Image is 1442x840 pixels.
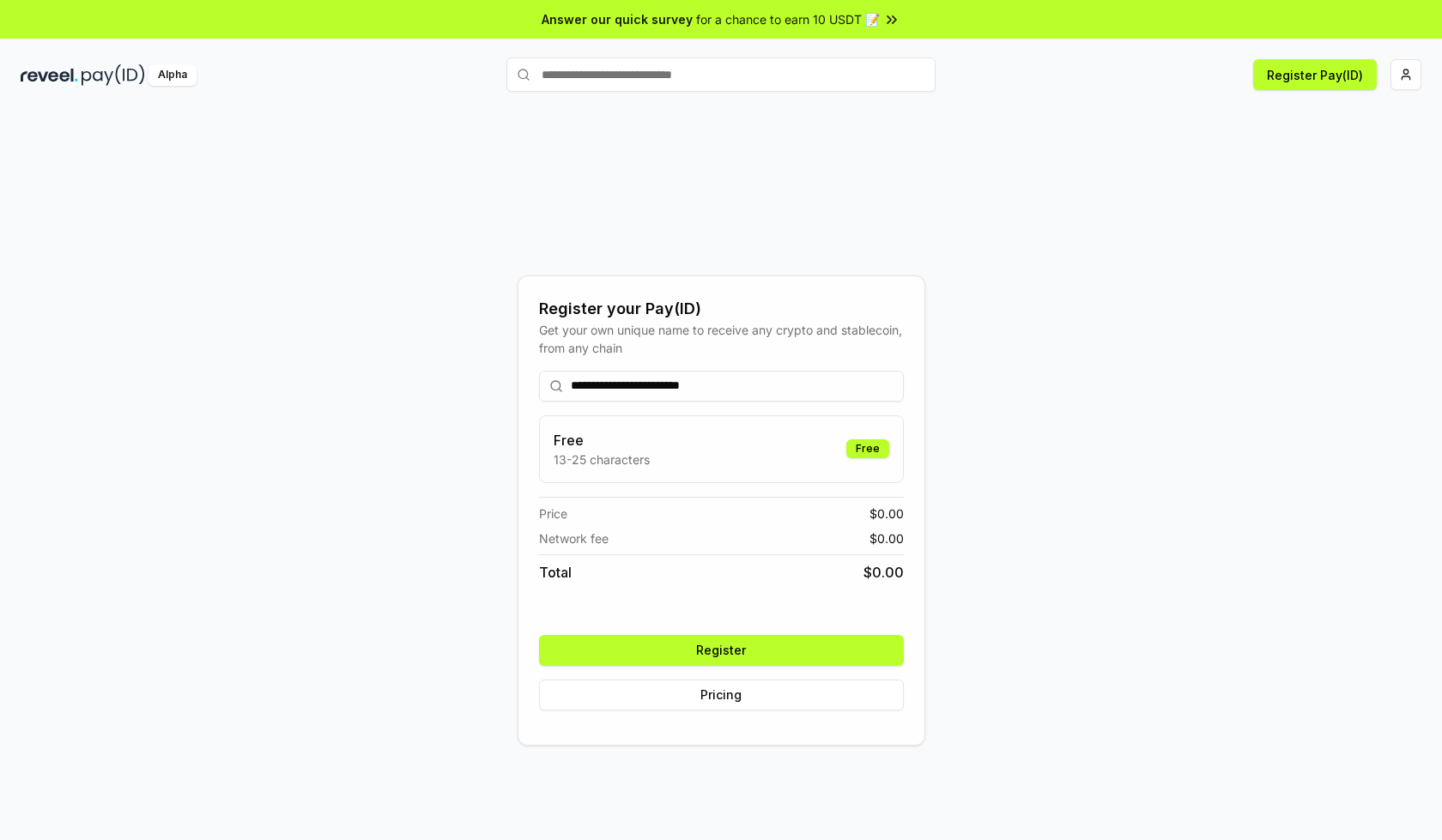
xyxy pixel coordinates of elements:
button: Pricing [539,680,904,710]
span: Total [539,562,572,583]
div: Alpha [148,64,197,86]
img: reveel_dark [21,64,78,86]
button: Register [539,635,904,666]
span: Answer our quick survey [542,10,693,28]
p: 13-25 characters [554,450,650,468]
div: Get your own unique name to receive any crypto and stablecoin, from any chain [539,321,904,357]
span: for a chance to earn 10 USDT 📝 [696,10,880,28]
div: Free [846,439,889,458]
div: Register your Pay(ID) [539,297,904,321]
span: $ 0.00 [869,529,904,547]
span: $ 0.00 [869,505,904,523]
span: Price [539,505,567,523]
span: $ 0.00 [863,562,904,583]
h3: Free [554,430,650,450]
span: Network fee [539,529,609,547]
button: Register Pay(ID) [1253,59,1377,90]
img: pay_id [82,64,145,86]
